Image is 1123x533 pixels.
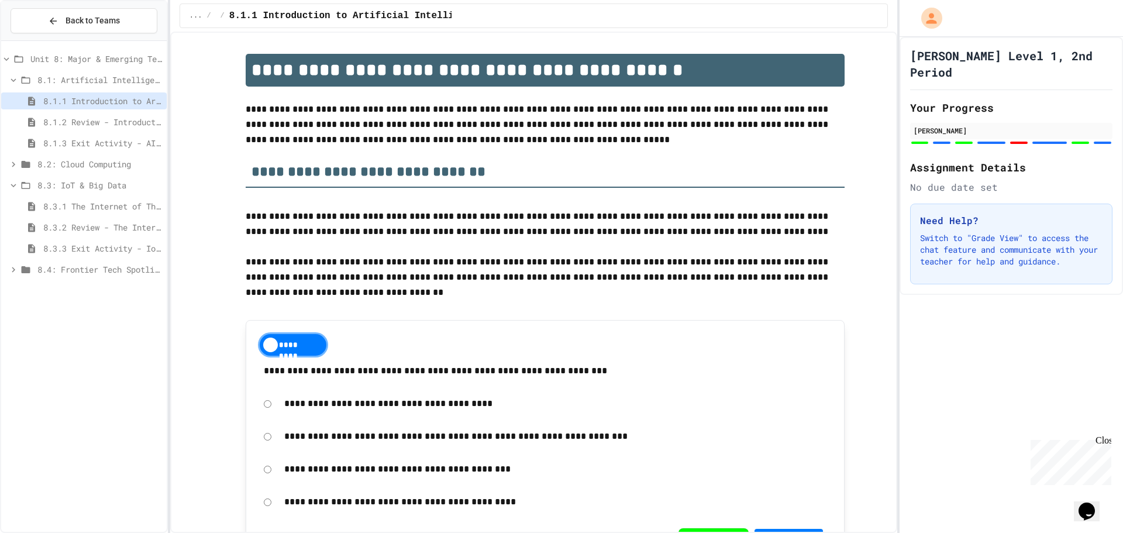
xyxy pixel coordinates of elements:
span: / [221,11,225,20]
h2: Assignment Details [910,159,1112,176]
span: ... [190,11,202,20]
span: 8.3: IoT & Big Data [37,179,162,191]
h1: [PERSON_NAME] Level 1, 2nd Period [910,47,1112,80]
span: / [206,11,211,20]
h3: Need Help? [920,214,1103,228]
span: 8.4: Frontier Tech Spotlight [37,263,162,276]
p: Switch to "Grade View" to access the chat feature and communicate with your teacher for help and ... [920,232,1103,267]
span: 8.1: Artificial Intelligence Basics [37,74,162,86]
iframe: chat widget [1026,435,1111,485]
span: 8.2: Cloud Computing [37,158,162,170]
span: Back to Teams [66,15,120,27]
div: My Account [909,5,945,32]
span: 8.1.1 Introduction to Artificial Intelligence [229,9,482,23]
span: 8.1.2 Review - Introduction to Artificial Intelligence [43,116,162,128]
span: 8.3.3 Exit Activity - IoT Data Detective Challenge [43,242,162,255]
iframe: chat widget [1074,486,1111,521]
div: [PERSON_NAME] [914,125,1109,136]
button: Back to Teams [11,8,157,33]
span: 8.3.1 The Internet of Things and Big Data: Our Connected Digital World [43,200,162,212]
span: Unit 8: Major & Emerging Technologies [30,53,162,65]
span: 8.1.1 Introduction to Artificial Intelligence [43,95,162,107]
span: 8.3.2 Review - The Internet of Things and Big Data [43,221,162,233]
div: No due date set [910,180,1112,194]
h2: Your Progress [910,99,1112,116]
div: Chat with us now!Close [5,5,81,74]
span: 8.1.3 Exit Activity - AI Detective [43,137,162,149]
